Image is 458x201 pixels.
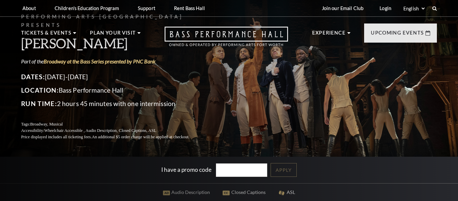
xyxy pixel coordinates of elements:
[21,121,206,128] p: Tags:
[22,5,36,11] p: About
[92,135,189,139] span: An additional $5 order charge will be applied at checkout.
[44,128,156,133] span: Wheelchair Accessible , Audio Description, Closed Captions, ASL
[55,5,119,11] p: Children's Education Program
[174,5,205,11] p: Rent Bass Hall
[138,5,155,11] p: Support
[21,100,57,107] span: Run Time:
[21,71,206,82] p: [DATE]-[DATE]
[21,86,59,94] span: Location:
[30,122,63,127] span: Broadway, Musical
[21,98,206,109] p: 2 hours 45 minutes with one intermission
[402,5,426,12] select: Select:
[21,134,206,140] p: Price displayed includes all ticketing fees.
[21,128,206,134] p: Accessibility:
[161,166,212,173] label: I have a promo code
[21,85,206,96] p: Bass Performance Hall
[21,58,206,65] p: Part of the
[21,73,45,81] span: Dates:
[21,29,71,41] p: Tickets & Events
[44,58,156,64] a: Broadway at the Bass Series presented by PNC Bank
[371,29,424,41] p: Upcoming Events
[90,29,136,41] p: Plan Your Visit
[312,29,346,41] p: Experience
